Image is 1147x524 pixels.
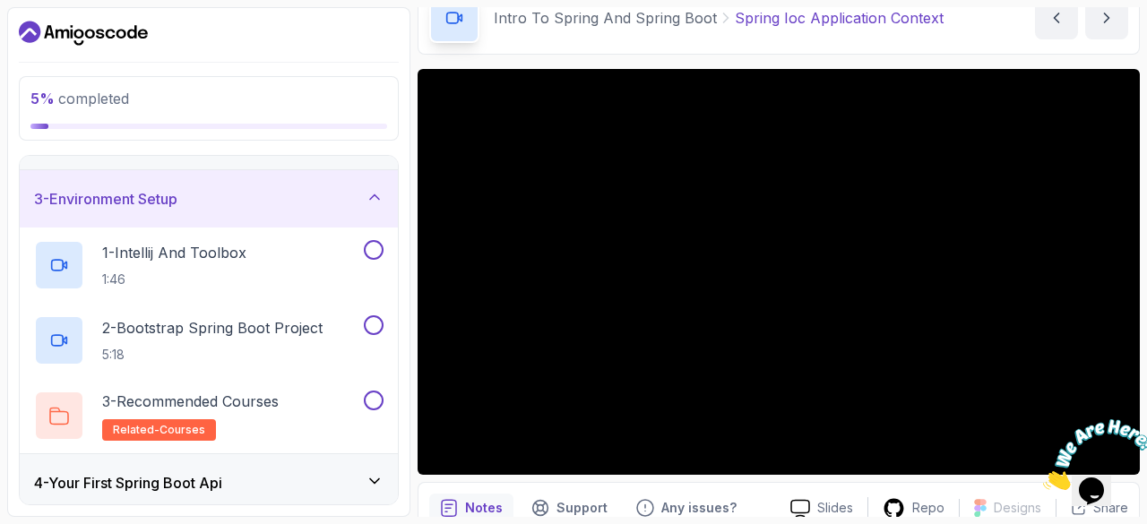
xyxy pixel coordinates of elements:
button: Feedback button [625,494,747,522]
iframe: chat widget [1036,412,1147,497]
button: 1-Intellij And Toolbox1:46 [34,240,384,290]
button: 4-Your First Spring Boot Api [20,454,398,511]
p: Intro To Spring And Spring Boot [494,7,717,29]
p: 2 - Bootstrap Spring Boot Project [102,317,323,339]
span: 1 [7,7,14,22]
p: 1 - Intellij And Toolbox [102,242,246,263]
a: Repo [868,497,959,520]
button: Support button [521,494,618,522]
p: Repo [912,499,944,517]
p: Share [1093,499,1128,517]
span: related-courses [113,423,205,437]
span: completed [30,90,129,107]
iframe: 3 - Spring IoC Application Context [418,69,1140,475]
a: Dashboard [19,19,148,47]
h3: 4 - Your First Spring Boot Api [34,472,222,494]
button: 3-Environment Setup [20,170,398,228]
p: Slides [817,499,853,517]
p: 5:18 [102,346,323,364]
img: Chat attention grabber [7,7,118,78]
button: notes button [429,494,513,522]
span: 5 % [30,90,55,107]
button: 3-Recommended Coursesrelated-courses [34,391,384,441]
button: 2-Bootstrap Spring Boot Project5:18 [34,315,384,365]
p: Notes [465,499,503,517]
p: Spring Ioc Application Context [735,7,944,29]
p: Any issues? [661,499,737,517]
a: Slides [776,499,867,518]
h3: 3 - Environment Setup [34,188,177,210]
button: Share [1056,499,1128,517]
p: 1:46 [102,271,246,288]
p: Support [556,499,608,517]
p: Designs [994,499,1041,517]
p: 3 - Recommended Courses [102,391,279,412]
